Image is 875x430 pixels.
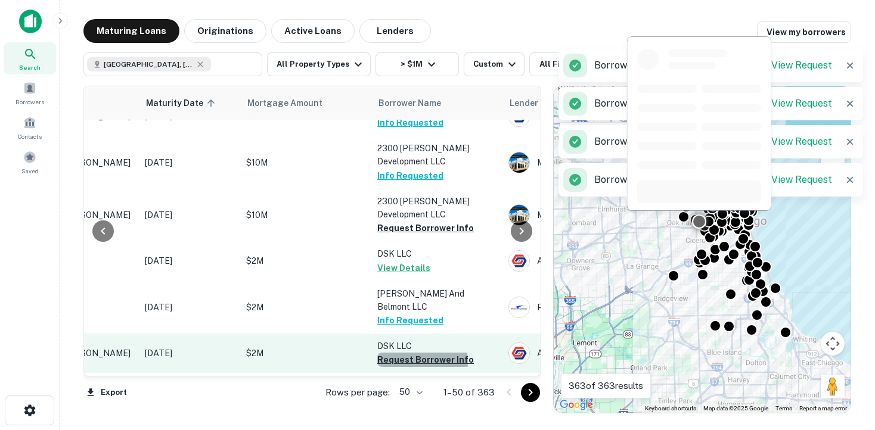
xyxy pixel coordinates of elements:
[325,385,390,400] p: Rows per page:
[4,77,56,109] a: Borrowers
[19,63,41,72] span: Search
[145,301,234,314] p: [DATE]
[4,111,56,144] a: Contacts
[508,152,687,173] div: Marquette Bank
[377,221,474,235] button: Request Borrower Info
[271,19,355,43] button: Active Loans
[815,335,875,392] iframe: Chat Widget
[377,261,430,275] button: View Details
[145,254,234,267] p: [DATE]
[771,60,832,71] a: View Request
[145,208,234,222] p: [DATE]
[377,287,497,313] p: [PERSON_NAME] And Belmont LLC
[554,86,851,413] div: 0 0
[395,384,424,401] div: 50
[508,204,687,226] div: Marquette Bank
[594,173,832,187] p: Borrower info requested successfully.
[145,156,234,169] p: [DATE]
[569,379,643,393] p: 363 of 363 results
[377,339,497,353] p: DSK LLC
[15,97,44,107] span: Borrowers
[508,250,687,272] div: Aboc
[377,353,474,367] button: Request Borrower Info
[594,96,832,111] p: Borrower info requested successfully.
[775,405,792,412] a: Terms (opens in new tab)
[359,19,431,43] button: Lenders
[246,301,365,314] p: $2M
[508,297,687,318] div: Peoplefirst Bank
[19,10,42,33] img: capitalize-icon.png
[443,385,495,400] p: 1–50 of 363
[529,52,589,76] button: All Filters
[184,19,266,43] button: Originations
[509,205,529,225] img: picture
[377,313,443,328] button: Info Requested
[246,254,365,267] p: $2M
[502,86,693,120] th: Lender
[246,156,365,169] p: $10M
[4,42,56,74] a: Search
[371,86,502,120] th: Borrower Name
[246,347,365,360] p: $2M
[557,397,596,413] img: Google
[4,146,56,178] a: Saved
[377,195,497,221] p: 2300 [PERSON_NAME] Development LLC
[473,57,519,71] div: Custom
[821,332,845,356] button: Map camera controls
[594,135,832,149] p: Borrower info requested successfully.
[267,52,371,76] button: All Property Types
[145,347,234,360] p: [DATE]
[509,251,529,271] img: picture
[247,96,338,110] span: Mortgage Amount
[508,342,687,364] div: Aboc
[509,152,529,173] img: picture
[240,86,371,120] th: Mortgage Amount
[376,52,459,76] button: > $1M
[509,343,529,363] img: picture
[557,397,596,413] a: Open this area in Google Maps (opens a new window)
[139,86,240,120] th: Maturity Date
[21,166,39,176] span: Saved
[18,132,42,141] span: Contacts
[104,59,193,70] span: [GEOGRAPHIC_DATA], [GEOGRAPHIC_DATA], [GEOGRAPHIC_DATA]
[799,405,847,412] a: Report a map error
[771,174,832,185] a: View Request
[703,405,768,412] span: Map data ©2025 Google
[83,19,179,43] button: Maturing Loans
[377,169,443,183] button: Info Requested
[146,96,219,110] span: Maturity Date
[246,208,365,222] p: $10M
[645,404,696,413] button: Keyboard shortcuts
[771,136,832,147] a: View Request
[377,142,497,168] p: 2300 [PERSON_NAME] Development LLC
[771,98,832,109] a: View Request
[521,383,540,402] button: Go to next page
[509,297,529,317] img: picture
[594,58,832,73] p: Borrower info requested successfully.
[464,52,525,76] button: Custom
[377,116,443,130] button: Info Requested
[378,96,441,110] span: Borrower Name
[377,247,497,260] p: DSK LLC
[83,384,130,401] button: Export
